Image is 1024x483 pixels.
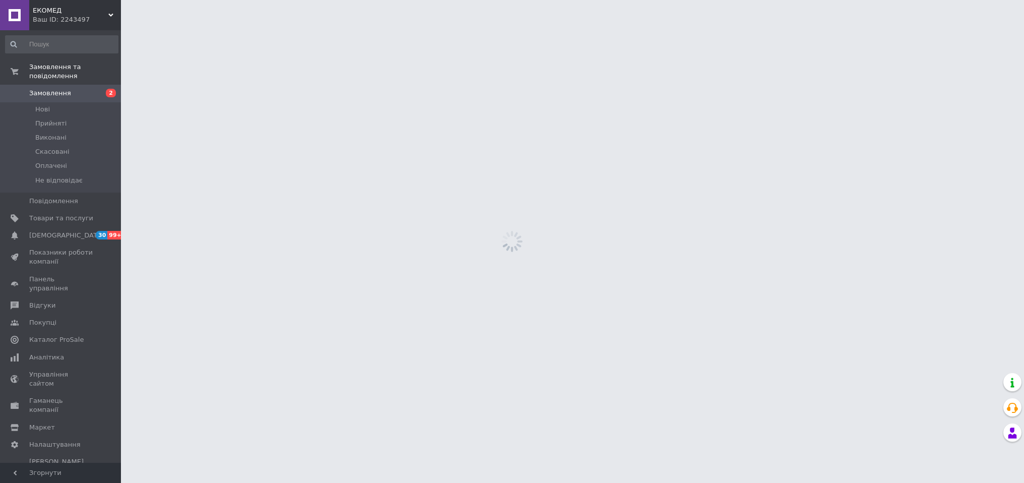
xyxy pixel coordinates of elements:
span: Не відповідає [35,176,83,185]
span: Прийняті [35,119,67,128]
div: Ваш ID: 2243497 [33,15,121,24]
span: Каталог ProSale [29,335,84,344]
span: Панель управління [29,275,93,293]
span: [DEMOGRAPHIC_DATA] [29,231,104,240]
span: 99+ [107,231,124,239]
span: Налаштування [29,440,81,449]
span: Оплачені [35,161,67,170]
span: Відгуки [29,301,55,310]
span: ЕКОМЕД [33,6,108,15]
span: 2 [106,89,116,97]
span: Покупці [29,318,56,327]
span: Виконані [35,133,67,142]
span: Маркет [29,423,55,432]
span: 30 [96,231,107,239]
span: Товари та послуги [29,214,93,223]
span: Гаманець компанії [29,396,93,414]
span: Замовлення [29,89,71,98]
span: Показники роботи компанії [29,248,93,266]
span: Нові [35,105,50,114]
span: Замовлення та повідомлення [29,63,121,81]
span: Аналітика [29,353,64,362]
span: Скасовані [35,147,70,156]
span: Повідомлення [29,197,78,206]
input: Пошук [5,35,118,53]
span: Управління сайтом [29,370,93,388]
